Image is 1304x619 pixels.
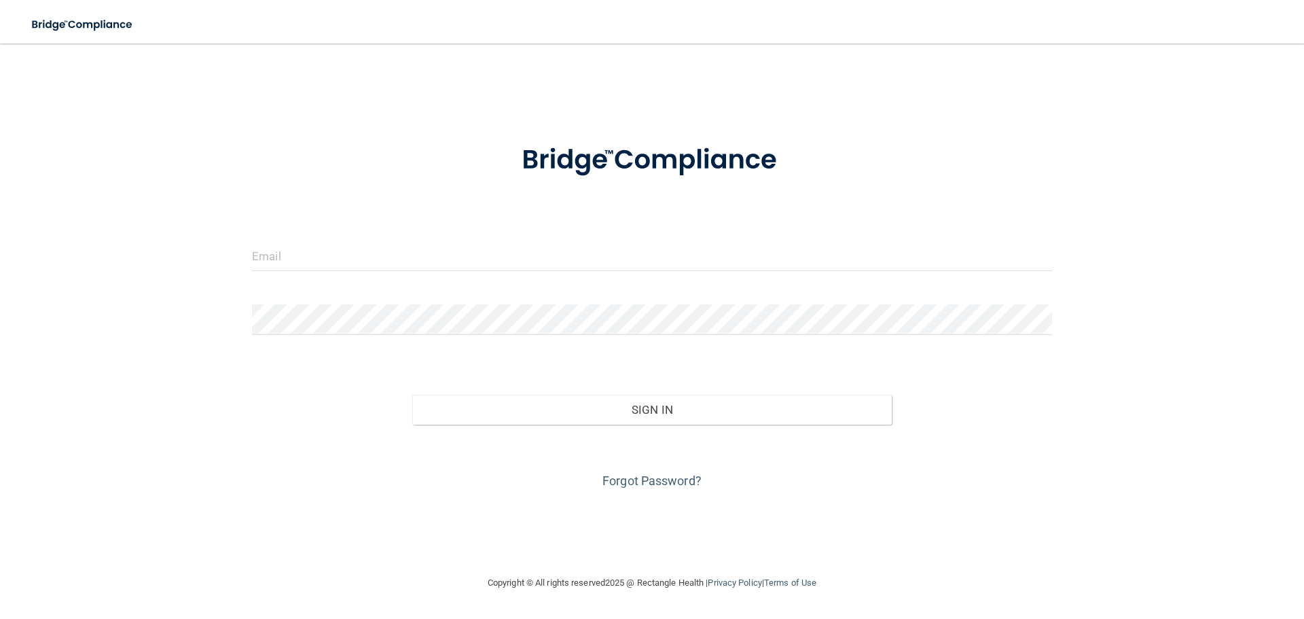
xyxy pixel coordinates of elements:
[252,241,1052,271] input: Email
[764,578,816,588] a: Terms of Use
[708,578,761,588] a: Privacy Policy
[412,395,892,425] button: Sign In
[404,561,900,605] div: Copyright © All rights reserved 2025 @ Rectangle Health | |
[602,474,702,488] a: Forgot Password?
[494,125,810,196] img: bridge_compliance_login_screen.278c3ca4.svg
[20,11,145,39] img: bridge_compliance_login_screen.278c3ca4.svg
